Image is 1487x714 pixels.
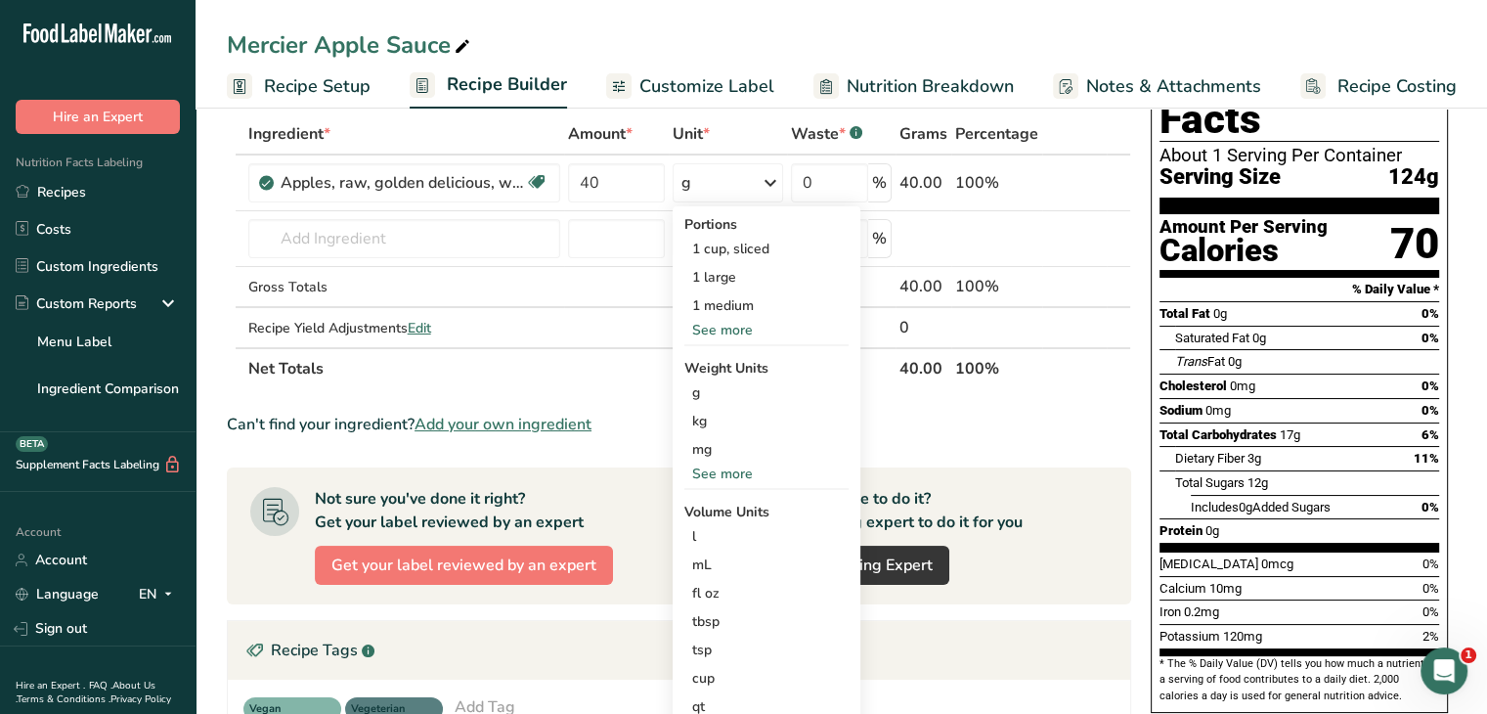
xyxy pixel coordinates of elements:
[1252,331,1266,345] span: 0g
[315,546,613,585] button: Get your label reviewed by an expert
[684,407,849,435] div: kg
[1421,379,1439,393] span: 0%
[1337,73,1457,100] span: Recipe Costing
[899,122,947,146] span: Grams
[1414,451,1439,466] span: 11%
[16,577,99,611] a: Language
[955,122,1038,146] span: Percentage
[408,319,431,337] span: Edit
[684,502,849,522] div: Volume Units
[1159,165,1281,190] span: Serving Size
[1159,379,1227,393] span: Cholesterol
[89,679,112,692] a: FAQ .
[1159,557,1258,571] span: [MEDICAL_DATA]
[684,320,849,340] div: See more
[227,27,474,63] div: Mercier Apple Sauce
[227,65,371,109] a: Recipe Setup
[899,171,947,195] div: 40.00
[264,73,371,100] span: Recipe Setup
[248,318,560,338] div: Recipe Yield Adjustments
[684,379,849,407] div: g
[1159,52,1439,142] h1: Nutrition Facts
[1159,523,1203,538] span: Protein
[1280,427,1300,442] span: 17g
[692,526,841,547] div: l
[1388,165,1439,190] span: 124g
[1159,237,1328,265] div: Calories
[16,436,48,452] div: BETA
[1175,354,1225,369] span: Fat
[16,679,155,706] a: About Us .
[248,122,330,146] span: Ingredient
[1261,557,1293,571] span: 0mcg
[568,122,633,146] span: Amount
[248,219,560,258] input: Add Ingredient
[1421,427,1439,442] span: 6%
[813,65,1014,109] a: Nutrition Breakdown
[315,487,584,534] div: Not sure you've done it right? Get your label reviewed by an expert
[281,171,525,195] div: Apples, raw, golden delicious, with skin
[1159,629,1220,644] span: Potassium
[415,413,591,436] span: Add your own ingredient
[1184,604,1219,619] span: 0.2mg
[1159,306,1210,321] span: Total Fat
[1421,306,1439,321] span: 0%
[1421,403,1439,418] span: 0%
[1213,306,1227,321] span: 0g
[1191,500,1331,514] span: Includes Added Sugars
[692,668,841,689] div: cup
[331,554,596,577] span: Get your label reviewed by an expert
[684,291,849,320] div: 1 medium
[1421,331,1439,345] span: 0%
[1205,403,1231,418] span: 0mg
[1205,523,1219,538] span: 0g
[1239,500,1252,514] span: 0g
[692,555,841,575] div: mL
[896,347,951,388] th: 40.00
[139,583,180,606] div: EN
[791,122,862,146] div: Waste
[684,263,849,291] div: 1 large
[1422,557,1439,571] span: 0%
[899,316,947,339] div: 0
[951,347,1042,388] th: 100%
[244,347,896,388] th: Net Totals
[1159,656,1439,704] section: * The % Daily Value (DV) tells you how much a nutrient in a serving of food contributes to a dail...
[1159,403,1203,418] span: Sodium
[1421,647,1467,694] iframe: Intercom live chat
[756,487,1023,534] div: Don't have time to do it? Hire a labeling expert to do it for you
[1422,581,1439,596] span: 0%
[1053,65,1261,109] a: Notes & Attachments
[1175,451,1245,466] span: Dietary Fiber
[1461,647,1476,663] span: 1
[1159,427,1277,442] span: Total Carbohydrates
[1247,451,1261,466] span: 3g
[606,65,774,109] a: Customize Label
[955,275,1038,298] div: 100%
[692,611,841,632] div: tbsp
[1247,475,1268,490] span: 12g
[692,640,841,660] div: tsp
[684,214,849,235] div: Portions
[447,71,567,98] span: Recipe Builder
[684,464,849,484] div: See more
[1086,73,1261,100] span: Notes & Attachments
[17,692,110,706] a: Terms & Conditions .
[1159,278,1439,301] section: % Daily Value *
[110,692,171,706] a: Privacy Policy
[16,100,180,134] button: Hire an Expert
[1300,65,1457,109] a: Recipe Costing
[684,435,849,464] div: mg
[1175,331,1249,345] span: Saturated Fat
[1159,581,1206,596] span: Calcium
[692,583,841,603] div: fl oz
[847,73,1014,100] span: Nutrition Breakdown
[16,293,137,314] div: Custom Reports
[410,63,567,110] a: Recipe Builder
[16,679,85,692] a: Hire an Expert .
[684,358,849,379] div: Weight Units
[1228,354,1242,369] span: 0g
[1421,500,1439,514] span: 0%
[1230,379,1255,393] span: 0mg
[227,413,1131,436] div: Can't find your ingredient?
